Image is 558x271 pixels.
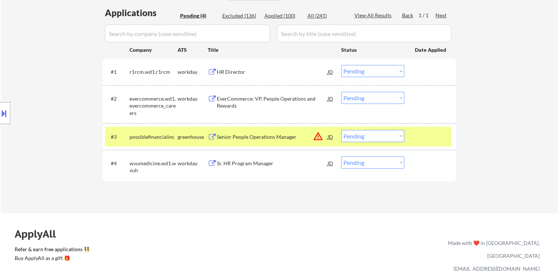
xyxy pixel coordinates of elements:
div: r1rcm.wd1.r1rcm [130,68,178,76]
div: JD [327,65,334,78]
div: Applied (100) [265,12,301,19]
div: 1 / 1 [419,12,435,19]
div: Next [435,12,447,19]
div: possiblefinancialinc [130,133,178,141]
div: Status [341,43,404,56]
div: HR Director [217,68,328,76]
div: Sr. HR Program Manager [217,160,328,167]
div: JD [327,130,334,143]
div: Senior People Operations Manager [217,133,328,141]
button: warning_amber [313,131,323,141]
div: ATS [178,46,208,54]
div: ApplyAll [15,228,64,240]
a: Buy ApplyAll as a gift 🎁 [15,254,88,264]
div: Buy ApplyAll as a gift 🎁 [15,256,88,261]
div: JD [327,156,334,170]
a: Refer & earn free applications 👯‍♀️ [15,247,295,254]
div: Excluded (136) [222,12,259,19]
div: Made with ❤️ in [GEOGRAPHIC_DATA], [GEOGRAPHIC_DATA] [445,236,540,262]
div: workday [178,160,208,167]
input: Search by company (case sensitive) [105,25,270,42]
div: evercommerce.wd1.evercommerce_careers [130,95,178,117]
div: workday [178,95,208,102]
div: Back [402,12,414,19]
div: Company [130,46,178,54]
div: workday [178,68,208,76]
div: View All Results [354,12,394,19]
div: Date Applied [415,46,447,54]
div: Title [208,46,334,54]
div: Applications [105,8,178,17]
div: EverCommerce: VP, People Operations and Rewards [217,95,328,109]
input: Search by title (case sensitive) [277,25,451,42]
div: greenhouse [178,133,208,141]
div: Pending (4) [180,12,217,19]
div: All (241) [307,12,344,19]
div: JD [327,92,334,105]
div: wvumedicine.wd1.wvuh [130,160,178,174]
